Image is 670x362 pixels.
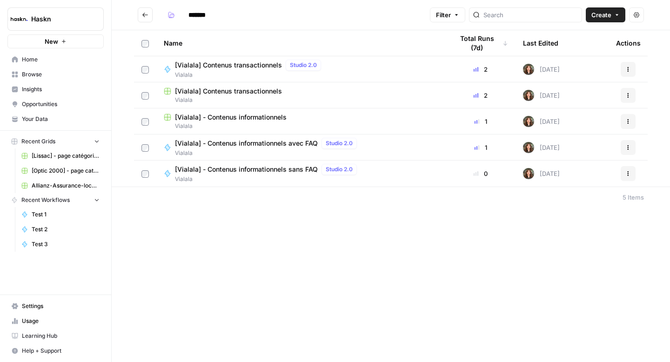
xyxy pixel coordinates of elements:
div: [DATE] [523,90,560,101]
span: Your Data [22,115,100,123]
a: [Vialala] - Contenus informationnels sans FAQStudio 2.0Vialala [164,164,438,183]
a: [Vialala] - Contenus informationnelsVialala [164,113,438,130]
a: [Optic 2000] - page catégorie + article de blog [17,163,104,178]
span: Studio 2.0 [326,165,353,174]
span: Help + Support [22,347,100,355]
div: [DATE] [523,64,560,75]
span: Learning Hub [22,332,100,340]
img: wbc4lf7e8no3nva14b2bd9f41fnh [523,142,534,153]
span: [Lissac] - page catégorie - 300 à 800 mots [32,152,100,160]
div: Name [164,30,438,56]
div: Actions [616,30,641,56]
div: 2 [453,65,508,74]
div: 5 Items [623,193,644,202]
a: Test 3 [17,237,104,252]
span: [Vialala] - Contenus informationnels sans FAQ [175,165,318,174]
span: Studio 2.0 [290,61,317,69]
div: 0 [453,169,508,178]
span: Browse [22,70,100,79]
span: Studio 2.0 [326,139,353,147]
a: [Vialala] Contenus transactionnelsStudio 2.0Vialala [164,60,438,79]
span: [Optic 2000] - page catégorie + article de blog [32,167,100,175]
div: 2 [453,91,508,100]
img: wbc4lf7e8no3nva14b2bd9f41fnh [523,90,534,101]
a: Allianz-Assurance-local v2 Grid [17,178,104,193]
div: Last Edited [523,30,558,56]
button: Create [586,7,625,22]
span: Vialala [164,122,438,130]
button: Workspace: Haskn [7,7,104,31]
span: Vialala [175,149,361,157]
img: wbc4lf7e8no3nva14b2bd9f41fnh [523,168,534,179]
a: Learning Hub [7,328,104,343]
a: Usage [7,314,104,328]
span: Test 2 [32,225,100,234]
a: [Vialala] Contenus transactionnelsVialala [164,87,438,104]
img: wbc4lf7e8no3nva14b2bd9f41fnh [523,64,534,75]
button: Recent Grids [7,134,104,148]
a: Home [7,52,104,67]
span: Create [591,10,611,20]
span: Settings [22,302,100,310]
a: Test 2 [17,222,104,237]
span: Usage [22,317,100,325]
span: [Vialala] - Contenus informationnels [175,113,287,122]
span: Home [22,55,100,64]
img: Haskn Logo [11,11,27,27]
a: Your Data [7,112,104,127]
span: [Vialala] Contenus transactionnels [175,87,282,96]
span: New [45,37,58,46]
a: Opportunities [7,97,104,112]
button: Filter [430,7,465,22]
div: 1 [453,143,508,152]
button: Go back [138,7,153,22]
a: [Vialala] - Contenus informationnels avec FAQStudio 2.0Vialala [164,138,438,157]
span: Test 1 [32,210,100,219]
span: Opportunities [22,100,100,108]
span: Vialala [164,96,438,104]
span: [Vialala] - Contenus informationnels avec FAQ [175,139,318,148]
div: [DATE] [523,168,560,179]
span: Recent Grids [21,137,55,146]
button: Help + Support [7,343,104,358]
span: Vialala [175,175,361,183]
span: Filter [436,10,451,20]
input: Search [483,10,578,20]
a: [Lissac] - page catégorie - 300 à 800 mots [17,148,104,163]
a: Browse [7,67,104,82]
div: [DATE] [523,116,560,127]
span: Vialala [175,71,325,79]
span: Haskn [31,14,87,24]
a: Insights [7,82,104,97]
a: Test 1 [17,207,104,222]
div: Total Runs (7d) [453,30,508,56]
span: Insights [22,85,100,94]
a: Settings [7,299,104,314]
button: New [7,34,104,48]
span: Allianz-Assurance-local v2 Grid [32,181,100,190]
div: [DATE] [523,142,560,153]
img: wbc4lf7e8no3nva14b2bd9f41fnh [523,116,534,127]
span: Test 3 [32,240,100,248]
span: [Vialala] Contenus transactionnels [175,60,282,70]
div: 1 [453,117,508,126]
span: Recent Workflows [21,196,70,204]
button: Recent Workflows [7,193,104,207]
